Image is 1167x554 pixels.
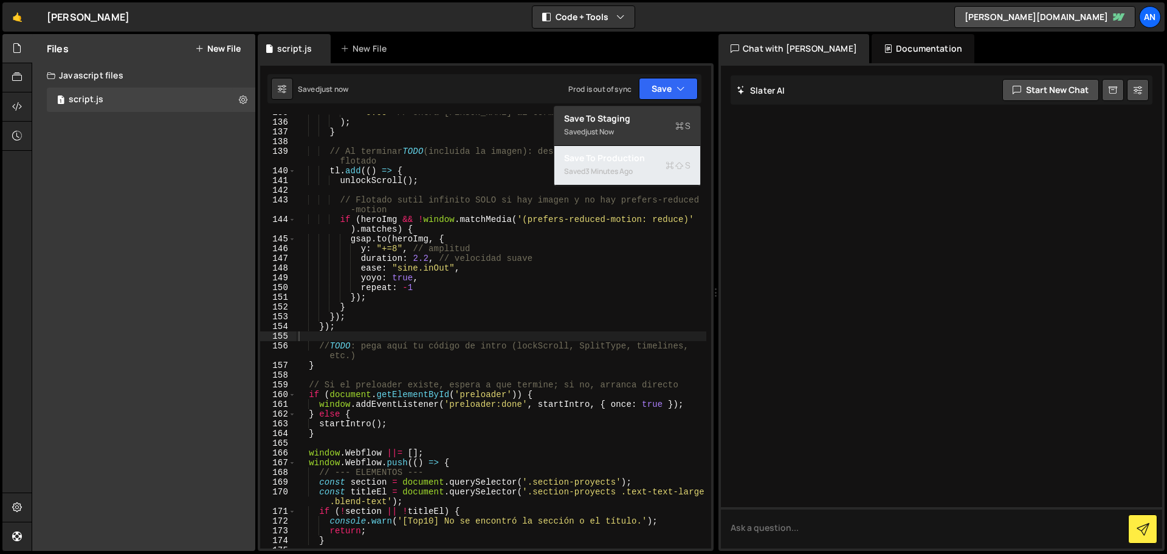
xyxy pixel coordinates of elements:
[260,137,296,147] div: 138
[260,127,296,137] div: 137
[260,176,296,185] div: 141
[564,125,690,139] div: Saved
[260,419,296,429] div: 163
[340,43,391,55] div: New File
[585,166,633,176] div: 3 minutes ago
[260,322,296,331] div: 154
[872,34,974,63] div: Documentation
[260,312,296,322] div: 153
[666,159,690,171] span: S
[260,254,296,263] div: 147
[260,302,296,312] div: 152
[260,536,296,545] div: 174
[260,429,296,438] div: 164
[260,331,296,341] div: 155
[260,341,296,361] div: 156
[260,244,296,254] div: 146
[260,361,296,370] div: 157
[737,85,785,96] h2: Slater AI
[260,185,296,195] div: 142
[260,487,296,507] div: 170
[260,448,296,458] div: 166
[568,84,632,94] div: Prod is out of sync
[32,63,255,88] div: Javascript files
[675,120,690,132] span: S
[2,2,32,32] a: 🤙
[639,78,698,100] button: Save
[260,409,296,419] div: 162
[1002,79,1099,101] button: Start new chat
[57,96,64,106] span: 1
[260,438,296,448] div: 165
[47,42,69,55] h2: Files
[564,152,690,164] div: Save to Production
[260,526,296,536] div: 173
[260,166,296,176] div: 140
[260,147,296,166] div: 139
[260,283,296,293] div: 150
[277,43,312,55] div: script.js
[47,88,255,112] div: 16797/45948.js
[260,117,296,127] div: 136
[260,195,296,215] div: 143
[260,380,296,390] div: 159
[69,94,103,105] div: script.js
[260,234,296,244] div: 145
[260,516,296,526] div: 172
[47,10,129,24] div: [PERSON_NAME]
[954,6,1135,28] a: [PERSON_NAME][DOMAIN_NAME]
[260,215,296,234] div: 144
[298,84,348,94] div: Saved
[585,126,614,137] div: just now
[564,164,690,179] div: Saved
[554,146,700,185] button: Save to ProductionS Saved3 minutes ago
[260,507,296,516] div: 171
[260,400,296,409] div: 161
[195,44,241,54] button: New File
[260,458,296,468] div: 167
[260,477,296,487] div: 169
[260,390,296,400] div: 160
[564,113,690,125] div: Save to Staging
[260,263,296,273] div: 148
[320,84,348,94] div: just now
[260,273,296,283] div: 149
[718,34,869,63] div: Chat with [PERSON_NAME]
[554,106,700,146] button: Save to StagingS Savedjust now
[1139,6,1161,28] a: An
[260,293,296,302] div: 151
[260,468,296,477] div: 168
[260,370,296,380] div: 158
[532,6,635,28] button: Code + Tools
